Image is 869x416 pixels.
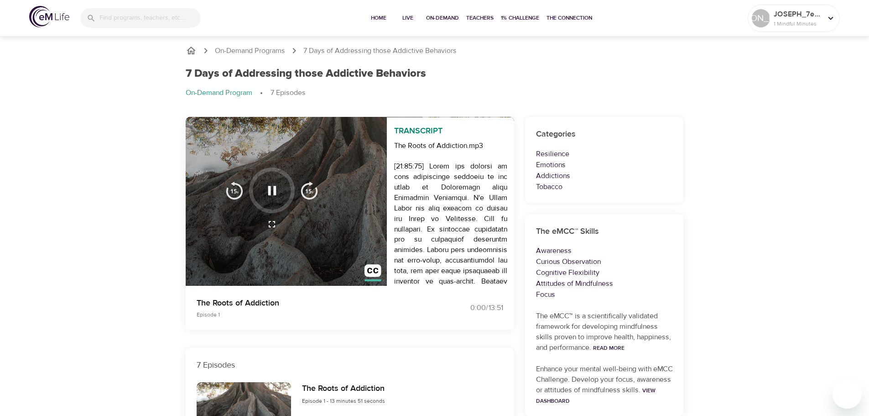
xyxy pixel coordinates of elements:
p: On-Demand Program [186,88,252,98]
p: Attitudes of Mindfulness [536,278,673,289]
p: Transcript [387,117,515,137]
span: On-Demand [426,13,459,23]
a: Read More [593,344,624,352]
p: 7 Days of Addressing those Addictive Behaviors [303,46,457,56]
img: logo [29,6,69,27]
p: Cognitive Flexibility [536,267,673,278]
img: 15s_prev.svg [225,181,244,200]
nav: breadcrumb [186,45,684,56]
p: Episode 1 [197,311,424,319]
a: On-Demand Programs [215,46,285,56]
p: Awareness [536,245,673,256]
h6: The eMCC™ Skills [536,225,673,238]
p: Resilience [536,148,673,159]
input: Find programs, teachers, etc... [99,8,201,28]
button: Transcript/Closed Captions (c) [359,259,387,287]
p: Focus [536,289,673,300]
h6: Categories [536,128,673,141]
p: Curious Observation [536,256,673,267]
div: [PERSON_NAME] [752,9,770,27]
span: Episode 1 - 13 minutes 51 seconds [302,397,385,405]
p: Emotions [536,159,673,170]
a: View Dashboard [536,387,656,405]
p: 1 Mindful Minutes [774,20,822,28]
p: Enhance your mental well-being with eMCC Challenge. Develop your focus, awareness or attitudes of... [536,364,673,406]
span: The Connection [546,13,592,23]
h6: The Roots of Addiction [302,382,385,395]
iframe: Button to launch messaging window [833,379,862,409]
span: Home [368,13,390,23]
p: The eMCC™ is a scientifically validated framework for developing mindfulness skills proven to imp... [536,311,673,353]
p: JOSEPH_7e03ed [774,9,822,20]
p: The Roots of Addiction [197,297,424,309]
h1: 7 Days of Addressing those Addictive Behaviors [186,67,426,80]
span: Live [397,13,419,23]
span: Teachers [466,13,494,23]
p: Tobacco [536,181,673,192]
p: Addictions [536,170,673,181]
nav: breadcrumb [186,88,684,99]
div: 0:00 / 13:51 [435,303,503,313]
img: 15s_next.svg [300,181,318,200]
img: close_caption.svg [364,264,381,281]
p: 7 Episodes [271,88,306,98]
p: 7 Episodes [197,359,503,371]
span: 1% Challenge [501,13,539,23]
